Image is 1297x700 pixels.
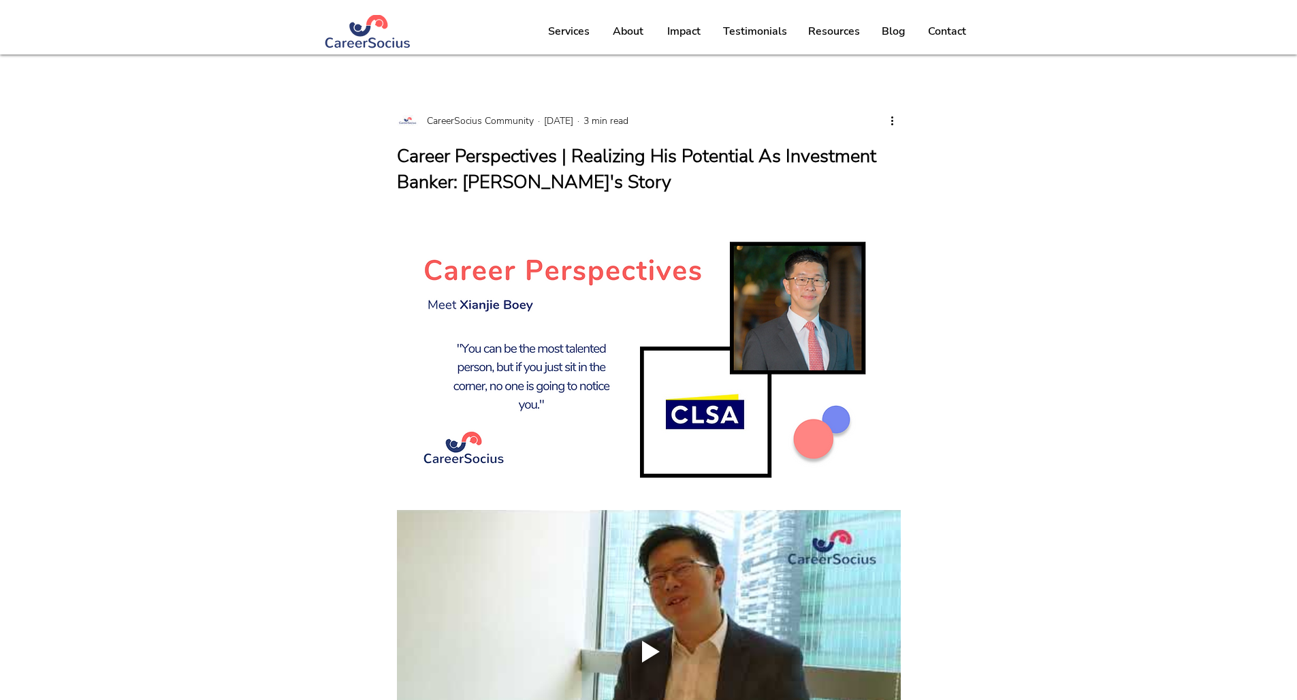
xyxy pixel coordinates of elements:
a: Contact [916,14,977,48]
p: Resources [801,14,867,48]
span: May 20, 2019 [544,114,573,127]
span: 3 min read [583,114,628,127]
a: Services [537,14,601,48]
p: Services [541,14,596,48]
h1: Career Perspectives | Realizing His Potential As Investment Banker: [PERSON_NAME]'s Story [397,144,901,195]
p: Testimonials [716,14,794,48]
img: ree [397,227,901,492]
a: Testimonials [712,14,797,48]
p: Impact [660,14,707,48]
a: Resources [797,14,871,48]
nav: Site [537,14,977,48]
button: More actions [884,112,901,129]
p: About [606,14,650,48]
p: Contact [921,14,973,48]
a: Blog [871,14,916,48]
img: Logo Blue (#283972) png.png [324,15,412,48]
a: Impact [655,14,712,48]
p: Blog [875,14,912,48]
a: About [601,14,655,48]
